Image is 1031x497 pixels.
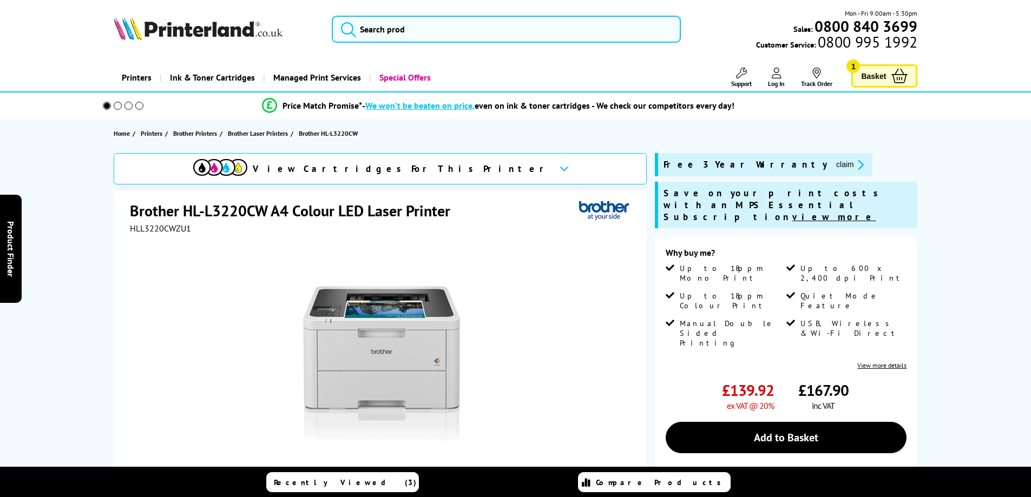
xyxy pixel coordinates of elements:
[114,128,133,139] a: Home
[365,100,475,111] span: We won’t be beaten on price,
[664,158,828,171] span: Free 3 Year Warranty
[130,201,461,221] h1: Brother HL-L3220CW A4 Colour LED Laser Printer
[274,478,417,487] span: Recently Viewed (3)
[114,64,160,91] a: Printers
[263,64,369,91] a: Managed Print Services
[722,380,774,400] span: £139.92
[596,478,727,487] span: Compare Products
[680,319,784,348] span: Manual Double Sided Printing
[798,380,849,400] span: £167.90
[680,263,784,283] span: Up to 18ppm Mono Print
[160,64,263,91] a: Ink & Toner Cartridges
[815,16,917,36] b: 0800 840 3699
[114,16,319,42] a: Printerland Logo
[141,128,162,139] span: Printers
[130,223,191,234] span: HLL3220CWZU1
[578,472,731,492] a: Compare Products
[768,79,785,88] span: Log In
[800,263,904,283] span: Up to 600 x 2,400 dpi Print
[845,8,917,18] span: Mon - Fri 9:00am - 5:30pm
[299,128,360,139] a: Brother HL-L3220CW
[666,422,907,453] a: Add to Basket
[680,291,784,310] span: Up to 18ppm Colour Print
[253,163,550,175] span: View Cartridges For This Printer
[816,37,917,47] span: 0800 995 1992
[792,211,876,223] u: view more
[801,68,832,88] a: Track Order
[756,37,917,50] span: Customer Service:
[727,400,774,411] span: ex VAT @ 20%
[114,16,283,40] img: Printerland Logo
[299,128,358,139] span: Brother HL-L3220CW
[813,21,917,31] a: 0800 840 3699
[5,221,16,276] span: Product Finder
[114,128,130,139] span: Home
[266,472,419,492] a: Recently Viewed (3)
[173,128,217,139] span: Brother Printers
[228,128,288,139] span: Brother Laser Printers
[88,96,909,115] li: modal_Promise
[851,64,917,88] a: Basket 1
[228,128,291,139] a: Brother Laser Printers
[793,24,813,34] span: Sales:
[731,79,752,88] span: Support
[800,319,904,338] span: USB, Wireless & Wi-Fi Direct
[173,128,220,139] a: Brother Printers
[275,255,488,467] img: Brother HL-L3220CW
[731,68,752,88] a: Support
[768,68,785,88] a: Log In
[170,64,255,91] span: Ink & Toner Cartridges
[362,100,734,111] div: - even on ink & toner cartridges - We check our competitors every day!
[579,201,629,221] img: Brother
[332,16,681,43] input: Search prod
[857,361,907,369] a: View more details
[800,291,904,310] span: Quiet Mode Feature
[369,64,439,91] a: Special Offers
[846,59,860,73] span: 1
[664,187,883,223] span: Save on your print costs with an MPS Essential Subscription
[141,128,165,139] a: Printers
[861,69,886,83] span: Basket
[812,400,835,411] span: inc VAT
[833,158,867,171] button: promo-description
[283,100,362,111] span: Price Match Promise*
[666,247,907,263] div: Why buy me?
[193,159,247,176] img: View Cartridges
